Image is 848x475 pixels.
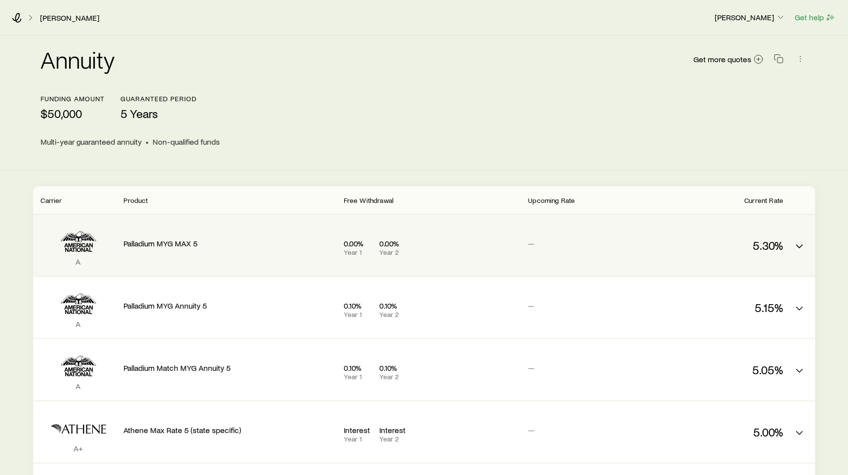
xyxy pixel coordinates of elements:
[642,238,783,252] p: 5.30%
[41,443,116,453] p: A+
[528,196,575,204] span: Upcoming Rate
[379,248,407,256] p: Year 2
[41,95,105,103] p: Funding amount
[124,363,336,373] p: Palladium Match MYG Annuity 5
[745,196,784,204] span: Current Rate
[121,95,197,121] button: Guaranteed period5 Years
[344,435,371,443] p: Year 1
[528,363,635,373] p: —
[714,12,786,24] button: [PERSON_NAME]
[794,12,836,23] button: Get help
[41,107,105,120] p: $50,000
[41,319,116,329] p: A
[344,373,371,381] p: Year 1
[124,301,336,311] p: Palladium MYG Annuity 5
[344,301,371,311] p: 0.10%
[124,425,336,435] p: Athene Max Rate 5 (state specific)
[694,55,752,63] span: Get more quotes
[344,248,371,256] p: Year 1
[124,196,148,204] span: Product
[528,238,635,248] p: —
[146,137,149,147] span: •
[379,435,407,443] p: Year 2
[642,301,783,315] p: 5.15%
[379,373,407,381] p: Year 2
[379,238,407,248] p: 0.00%
[344,311,371,318] p: Year 1
[344,238,371,248] p: 0.00%
[41,381,116,391] p: A
[344,425,371,435] p: Interest
[528,425,635,435] p: —
[379,311,407,318] p: Year 2
[121,107,158,120] span: 5 Years
[693,54,764,65] a: Get more quotes
[379,363,407,373] p: 0.10%
[344,196,394,204] span: Free Withdrawal
[41,196,62,204] span: Carrier
[41,257,116,267] p: A
[40,13,100,23] a: [PERSON_NAME]
[642,363,783,377] p: 5.05%
[41,137,142,147] span: Multi-year guaranteed annuity
[379,301,407,311] p: 0.10%
[379,425,407,435] p: Interest
[41,47,115,71] h2: Annuity
[642,425,783,439] p: 5.00%
[121,95,197,103] p: Guaranteed period
[124,238,336,248] p: Palladium MYG MAX 5
[344,363,371,373] p: 0.10%
[153,137,220,147] span: Non-qualified funds
[528,301,635,311] p: —
[715,12,786,22] p: [PERSON_NAME]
